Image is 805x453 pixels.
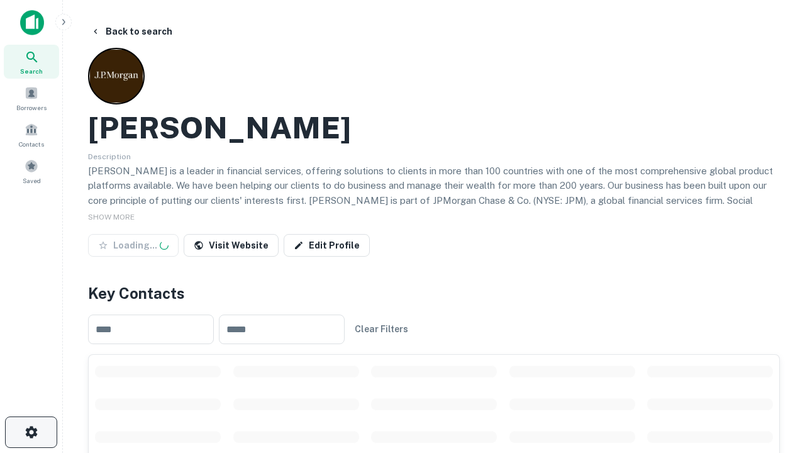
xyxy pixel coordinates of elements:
[88,109,351,146] h2: [PERSON_NAME]
[4,118,59,152] a: Contacts
[88,164,780,238] p: [PERSON_NAME] is a leader in financial services, offering solutions to clients in more than 100 c...
[4,45,59,79] a: Search
[284,234,370,257] a: Edit Profile
[88,282,780,305] h4: Key Contacts
[742,312,805,372] iframe: Chat Widget
[88,213,135,221] span: SHOW MORE
[19,139,44,149] span: Contacts
[350,318,413,340] button: Clear Filters
[23,176,41,186] span: Saved
[20,10,44,35] img: capitalize-icon.png
[4,81,59,115] a: Borrowers
[20,66,43,76] span: Search
[184,234,279,257] a: Visit Website
[88,152,131,161] span: Description
[4,154,59,188] a: Saved
[86,20,177,43] button: Back to search
[16,103,47,113] span: Borrowers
